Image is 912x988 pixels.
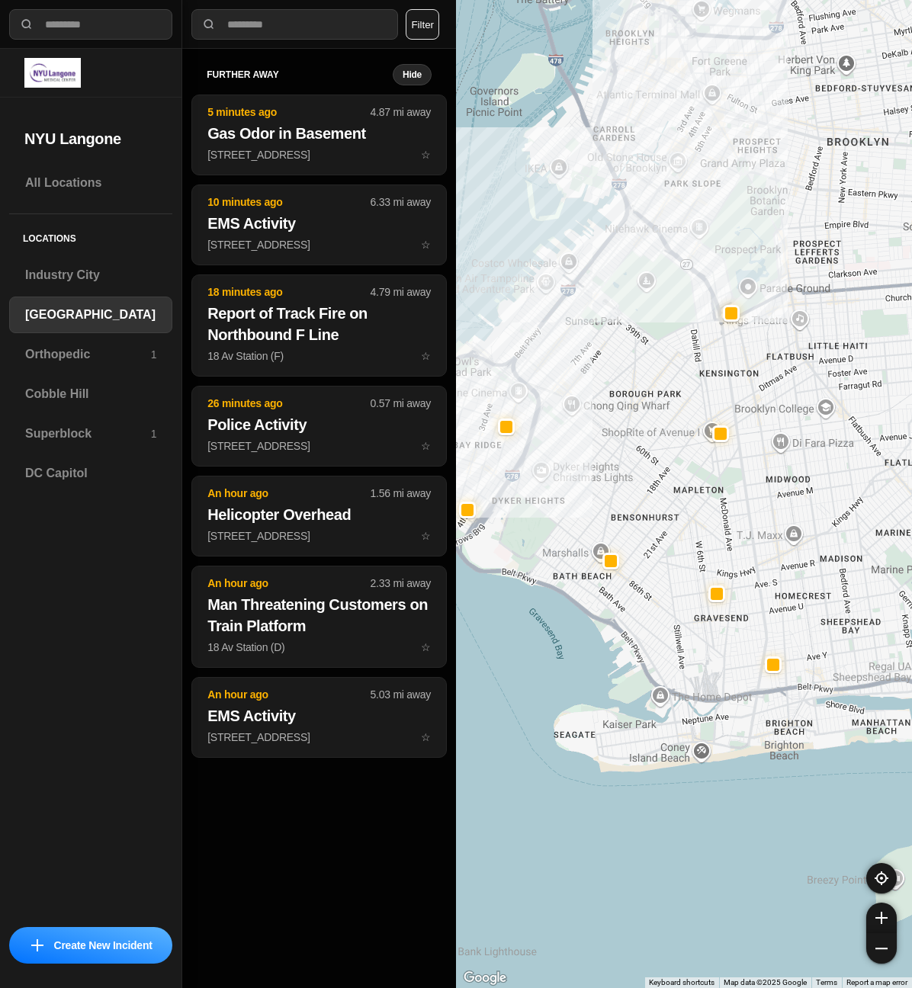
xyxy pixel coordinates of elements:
span: star [421,530,431,542]
h3: All Locations [25,174,156,192]
span: Map data ©2025 Google [724,978,807,986]
p: 26 minutes ago [207,396,370,411]
a: An hour ago5.03 mi awayEMS Activity[STREET_ADDRESS]star [191,730,447,743]
p: [STREET_ADDRESS] [207,528,431,544]
a: Report a map error [846,978,907,986]
p: 18 minutes ago [207,284,370,300]
a: An hour ago1.56 mi awayHelicopter Overhead[STREET_ADDRESS]star [191,529,447,542]
a: Superblock1 [9,415,172,452]
h5: further away [207,69,393,81]
p: 2.33 mi away [371,576,431,591]
img: logo [24,58,81,88]
h2: Police Activity [207,414,431,435]
a: All Locations [9,165,172,201]
p: 10 minutes ago [207,194,370,210]
button: recenter [866,863,897,893]
h2: NYU Langone [24,128,157,149]
a: An hour ago2.33 mi awayMan Threatening Customers on Train Platform18 Av Station (D)star [191,640,447,653]
p: 0.57 mi away [371,396,431,411]
a: [GEOGRAPHIC_DATA] [9,297,172,333]
p: 1 [151,426,157,441]
h3: [GEOGRAPHIC_DATA] [25,306,156,324]
span: star [421,350,431,362]
span: star [421,149,431,161]
p: [STREET_ADDRESS] [207,730,431,745]
a: 18 minutes ago4.79 mi awayReport of Track Fire on Northbound F Line18 Av Station (F)star [191,349,447,362]
a: Terms (opens in new tab) [816,978,837,986]
button: iconCreate New Incident [9,927,172,964]
img: recenter [875,871,888,885]
h3: Industry City [25,266,156,284]
span: star [421,239,431,251]
h3: DC Capitol [25,464,156,483]
button: 5 minutes ago4.87 mi awayGas Odor in Basement[STREET_ADDRESS]star [191,95,447,175]
p: 5 minutes ago [207,104,370,120]
h5: Locations [9,214,172,257]
button: zoom-in [866,903,897,933]
p: [STREET_ADDRESS] [207,237,431,252]
img: Google [460,968,510,988]
button: 18 minutes ago4.79 mi awayReport of Track Fire on Northbound F Line18 Av Station (F)star [191,274,447,377]
a: 5 minutes ago4.87 mi awayGas Odor in Basement[STREET_ADDRESS]star [191,148,447,161]
p: [STREET_ADDRESS] [207,438,431,454]
a: 10 minutes ago6.33 mi awayEMS Activity[STREET_ADDRESS]star [191,238,447,251]
img: zoom-out [875,942,888,954]
p: 4.79 mi away [371,284,431,300]
a: 26 minutes ago0.57 mi awayPolice Activity[STREET_ADDRESS]star [191,439,447,452]
button: An hour ago5.03 mi awayEMS Activity[STREET_ADDRESS]star [191,677,447,758]
h3: Superblock [25,425,151,443]
button: Filter [406,9,439,40]
h2: EMS Activity [207,705,431,727]
a: Orthopedic1 [9,336,172,373]
button: An hour ago1.56 mi awayHelicopter Overhead[STREET_ADDRESS]star [191,476,447,557]
button: zoom-out [866,933,897,964]
p: 5.03 mi away [371,687,431,702]
p: 1.56 mi away [371,486,431,501]
h2: Gas Odor in Basement [207,123,431,144]
h3: Orthopedic [25,345,151,364]
img: icon [31,939,43,951]
a: DC Capitol [9,455,172,492]
p: An hour ago [207,486,370,501]
a: Industry City [9,257,172,294]
img: search [19,17,34,32]
img: zoom-in [875,912,888,924]
p: An hour ago [207,687,370,702]
button: 10 minutes ago6.33 mi awayEMS Activity[STREET_ADDRESS]star [191,184,447,265]
span: star [421,731,431,743]
small: Hide [403,69,422,81]
h2: Helicopter Overhead [207,504,431,525]
p: Create New Incident [54,938,153,953]
p: [STREET_ADDRESS] [207,147,431,162]
h3: Cobble Hill [25,385,156,403]
button: Keyboard shortcuts [649,977,715,988]
h2: Man Threatening Customers on Train Platform [207,594,431,637]
p: 1 [151,347,157,362]
button: 26 minutes ago0.57 mi awayPolice Activity[STREET_ADDRESS]star [191,386,447,467]
p: 18 Av Station (D) [207,640,431,655]
p: An hour ago [207,576,370,591]
h2: Report of Track Fire on Northbound F Line [207,303,431,345]
p: 18 Av Station (F) [207,348,431,364]
span: star [421,440,431,452]
button: Hide [393,64,432,85]
p: 4.87 mi away [371,104,431,120]
span: star [421,641,431,653]
a: Open this area in Google Maps (opens a new window) [460,968,510,988]
a: Cobble Hill [9,376,172,412]
img: search [201,17,217,32]
button: An hour ago2.33 mi awayMan Threatening Customers on Train Platform18 Av Station (D)star [191,566,447,668]
h2: EMS Activity [207,213,431,234]
p: 6.33 mi away [371,194,431,210]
